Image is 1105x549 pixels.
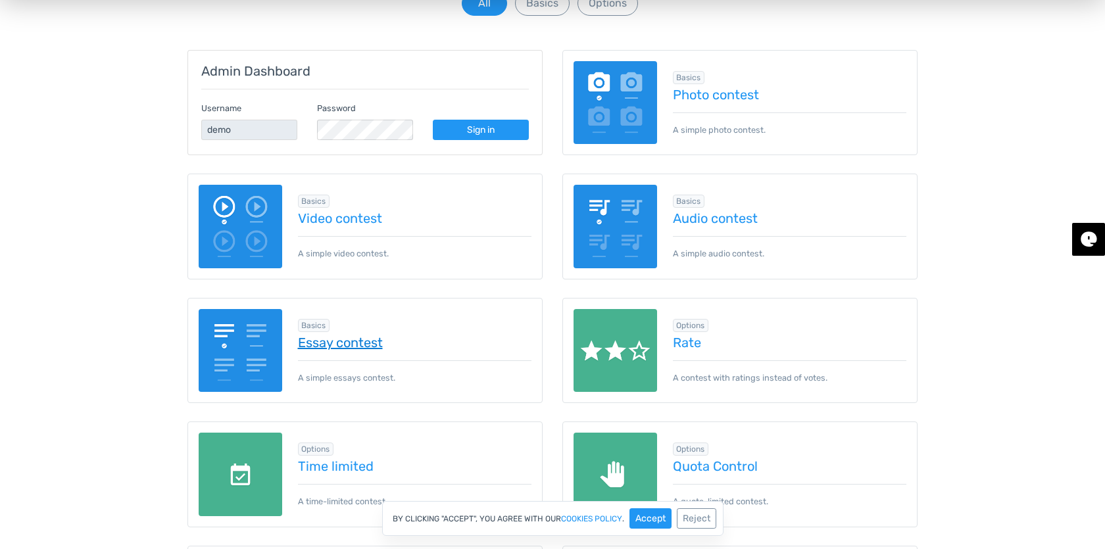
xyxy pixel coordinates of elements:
[382,501,724,536] div: By clicking "Accept", you agree with our .
[298,236,532,260] p: A simple video contest.
[298,484,532,508] p: A time-limited contest.
[673,360,907,384] p: A contest with ratings instead of votes.
[298,211,532,226] a: Video contest
[673,484,907,508] p: A quota-limited contest.
[574,433,657,516] img: quota-limited.png.webp
[298,360,532,384] p: A simple essays contest.
[574,309,657,393] img: rate.png.webp
[201,102,241,114] label: Username
[561,515,622,523] a: cookies policy
[673,236,907,260] p: A simple audio contest.
[201,64,529,78] h5: Admin Dashboard
[298,319,330,332] span: Browse all in Basics
[199,309,282,393] img: essay-contest.png.webp
[433,120,529,140] a: Sign in
[673,87,907,102] a: Photo contest
[673,211,907,226] a: Audio contest
[673,71,705,84] span: Browse all in Basics
[677,508,716,529] button: Reject
[199,185,282,268] img: video-poll.png.webp
[673,442,709,456] span: Browse all in Options
[629,508,672,529] button: Accept
[199,433,282,516] img: date-limited.png.webp
[317,102,356,114] label: Password
[673,195,705,208] span: Browse all in Basics
[574,185,657,268] img: audio-poll.png.webp
[673,335,907,350] a: Rate
[298,195,330,208] span: Browse all in Basics
[673,112,907,136] p: A simple photo contest.
[673,319,709,332] span: Browse all in Options
[298,442,334,456] span: Browse all in Options
[298,335,532,350] a: Essay contest
[298,459,532,473] a: Time limited
[574,61,657,145] img: image-poll.png.webp
[673,459,907,473] a: Quota Control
